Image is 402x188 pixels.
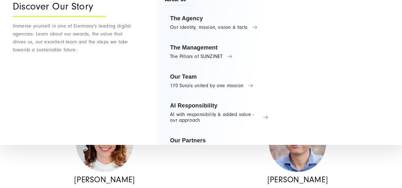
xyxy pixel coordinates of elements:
h4: [PERSON_NAME] [13,176,196,184]
p: Immerse yourself in one of Germany's leading digital agencies: Learn about our awards, the value ... [13,22,132,54]
a: The Management The Pillars of SUNZINET [165,40,273,64]
div: Discover Our Story [13,1,106,17]
h4: [PERSON_NAME] [206,176,390,184]
a: Our Team 170 Sunzis united by one mission [165,69,273,93]
a: Our Partners [165,133,273,163]
a: The Agency Our identity, mission, vision & facts [165,11,273,35]
a: AI Responsibility AI with responsibility & added value - our approach [165,98,273,128]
